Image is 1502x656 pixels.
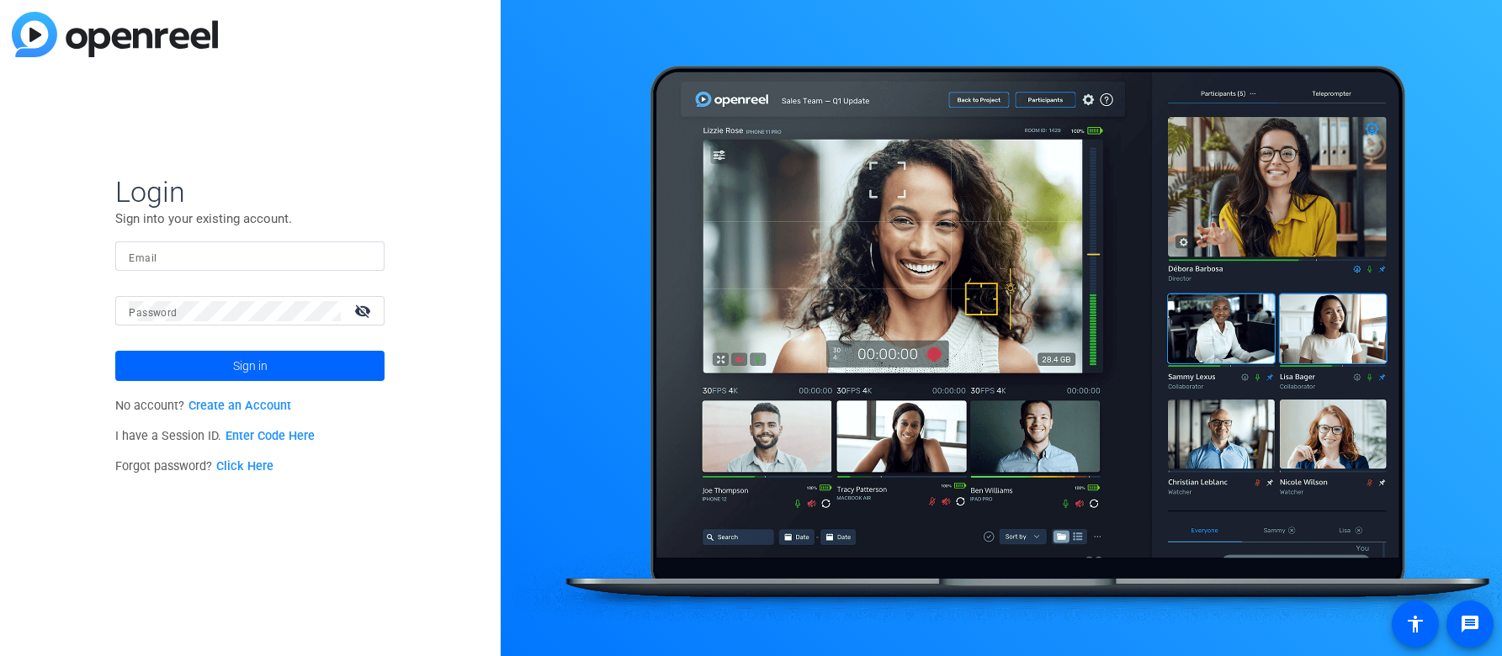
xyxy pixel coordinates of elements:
span: Sign in [233,345,268,387]
mat-label: Email [129,252,157,264]
img: blue-gradient.svg [12,12,218,57]
span: I have a Session ID. [115,429,315,443]
a: Click Here [216,459,273,473]
span: Forgot password? [115,459,273,473]
input: Enter Email Address [129,246,371,267]
span: Login [115,174,385,209]
p: Sign into your existing account. [115,209,385,228]
span: No account? [115,399,291,413]
a: Create an Account [188,399,291,413]
mat-icon: visibility_off [344,299,385,323]
mat-icon: accessibility [1405,614,1425,634]
button: Sign in [115,351,385,381]
a: Enter Code Here [226,429,315,443]
mat-icon: message [1460,614,1480,634]
mat-label: Password [129,307,177,319]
